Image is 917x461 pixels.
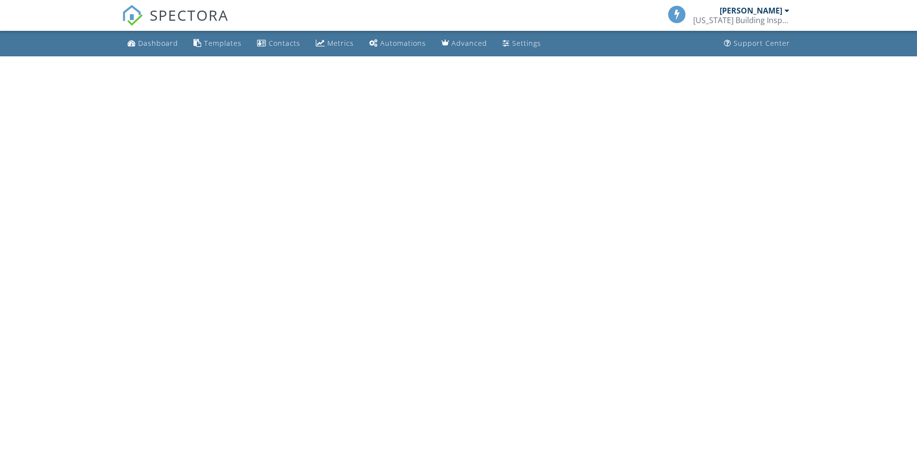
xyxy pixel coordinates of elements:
[720,6,782,15] div: [PERSON_NAME]
[512,39,541,48] div: Settings
[720,35,794,53] a: Support Center
[499,35,545,53] a: Settings
[269,39,300,48] div: Contacts
[138,39,178,48] div: Dashboard
[122,5,143,26] img: The Best Home Inspection Software - Spectora
[380,39,426,48] div: Automations
[327,39,354,48] div: Metrics
[452,39,487,48] div: Advanced
[150,5,229,25] span: SPECTORA
[122,13,229,33] a: SPECTORA
[438,35,491,53] a: Advanced
[124,35,182,53] a: Dashboard
[204,39,242,48] div: Templates
[312,35,358,53] a: Metrics
[253,35,304,53] a: Contacts
[734,39,790,48] div: Support Center
[365,35,430,53] a: Automations (Basic)
[190,35,245,53] a: Templates
[693,15,789,25] div: Florida Building Inspection Group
